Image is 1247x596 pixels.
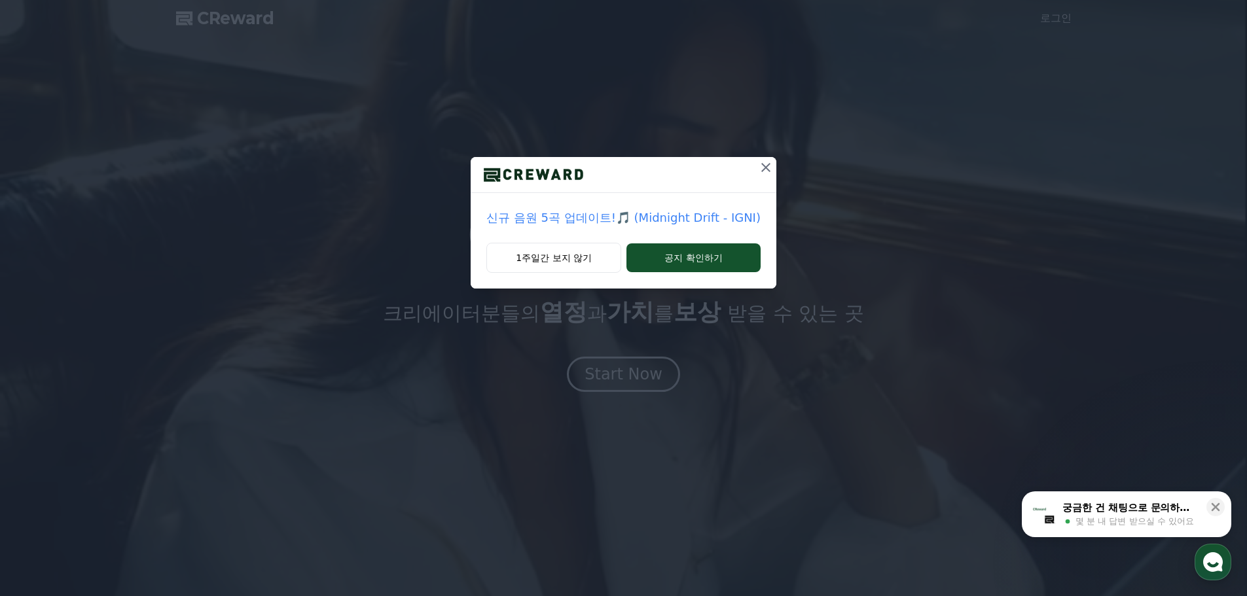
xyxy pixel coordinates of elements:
[120,435,136,446] span: 대화
[4,415,86,447] a: 홈
[471,165,596,184] img: logo
[41,434,49,445] span: 홈
[486,209,761,227] a: 신규 음원 5곡 업데이트!🎵 (Midnight Drift - IGNI)
[626,243,761,272] button: 공지 확인하기
[202,434,218,445] span: 설정
[486,243,621,273] button: 1주일간 보지 않기
[169,415,251,447] a: 설정
[86,415,169,447] a: 대화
